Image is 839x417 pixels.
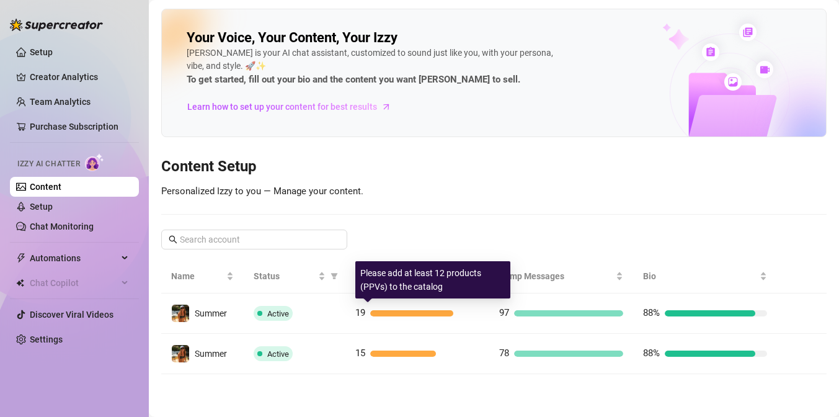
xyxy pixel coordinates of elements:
[355,261,510,298] div: Please add at least 12 products (PPVs) to the catalog
[30,47,53,57] a: Setup
[634,10,826,137] img: ai-chatter-content-library-cLFOSyPT.png
[172,305,189,322] img: Summer
[30,202,53,212] a: Setup
[187,74,520,85] strong: To get started, fill out your bio and the content you want [PERSON_NAME] to sell.
[161,157,827,177] h3: Content Setup
[499,307,509,318] span: 97
[355,347,365,359] span: 15
[30,97,91,107] a: Team Analytics
[254,269,316,283] span: Status
[30,248,118,268] span: Automations
[499,269,613,283] span: Bump Messages
[172,345,189,362] img: Summer
[16,279,24,287] img: Chat Copilot
[30,334,63,344] a: Settings
[161,186,363,197] span: Personalized Izzy to you — Manage your content.
[161,259,244,294] th: Name
[30,310,113,320] a: Discover Viral Videos
[30,122,118,132] a: Purchase Subscription
[171,269,224,283] span: Name
[267,349,289,359] span: Active
[180,233,330,246] input: Search account
[85,153,104,171] img: AI Chatter
[643,269,757,283] span: Bio
[30,222,94,231] a: Chat Monitoring
[187,100,377,114] span: Learn how to set up your content for best results
[797,375,827,405] iframe: Intercom live chat
[30,67,129,87] a: Creator Analytics
[331,272,338,280] span: filter
[10,19,103,31] img: logo-BBDzfeDw.svg
[633,259,777,294] th: Bio
[17,158,80,170] span: Izzy AI Chatter
[187,29,397,47] h2: Your Voice, Your Content, Your Izzy
[499,347,509,359] span: 78
[643,307,660,318] span: 88%
[489,259,633,294] th: Bump Messages
[187,97,401,117] a: Learn how to set up your content for best results
[30,182,61,192] a: Content
[195,349,227,359] span: Summer
[643,347,660,359] span: 88%
[195,308,227,318] span: Summer
[187,47,559,87] div: [PERSON_NAME] is your AI chat assistant, customized to sound just like you, with your persona, vi...
[380,101,393,113] span: arrow-right
[267,309,289,318] span: Active
[345,259,489,294] th: Products
[16,253,26,263] span: thunderbolt
[30,273,118,293] span: Chat Copilot
[355,307,365,318] span: 19
[328,267,340,285] span: filter
[244,259,346,294] th: Status
[169,235,177,244] span: search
